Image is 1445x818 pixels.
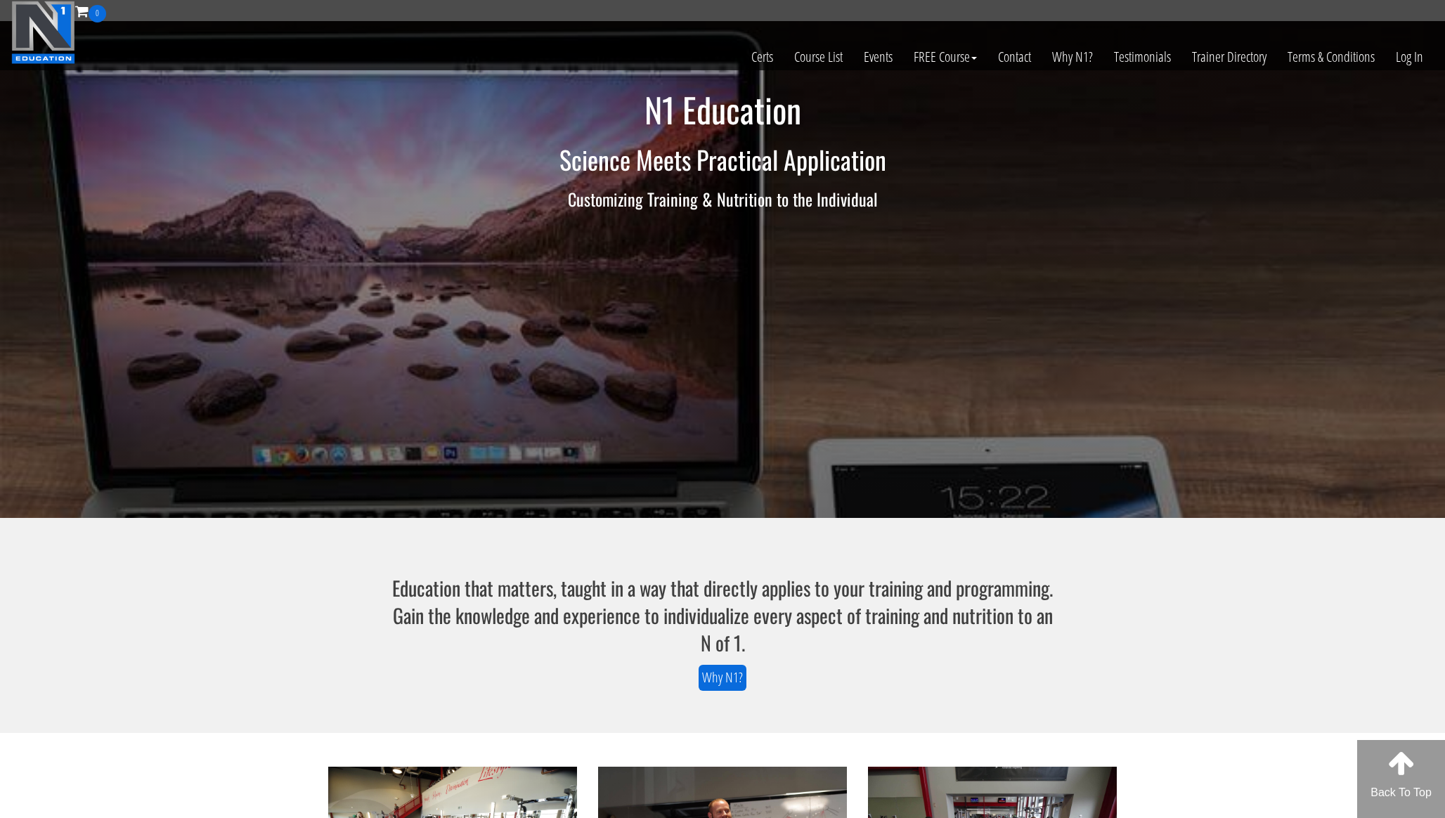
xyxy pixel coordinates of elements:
[1277,22,1385,91] a: Terms & Conditions
[89,5,106,22] span: 0
[388,574,1057,657] h3: Education that matters, taught in a way that directly applies to your training and programming. G...
[784,22,853,91] a: Course List
[987,22,1042,91] a: Contact
[699,665,746,691] a: Why N1?
[1103,22,1181,91] a: Testimonials
[1385,22,1434,91] a: Log In
[311,91,1134,129] h1: N1 Education
[1042,22,1103,91] a: Why N1?
[853,22,903,91] a: Events
[903,22,987,91] a: FREE Course
[11,1,75,64] img: n1-education
[311,145,1134,174] h2: Science Meets Practical Application
[75,1,106,20] a: 0
[311,190,1134,208] h3: Customizing Training & Nutrition to the Individual
[1181,22,1277,91] a: Trainer Directory
[741,22,784,91] a: Certs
